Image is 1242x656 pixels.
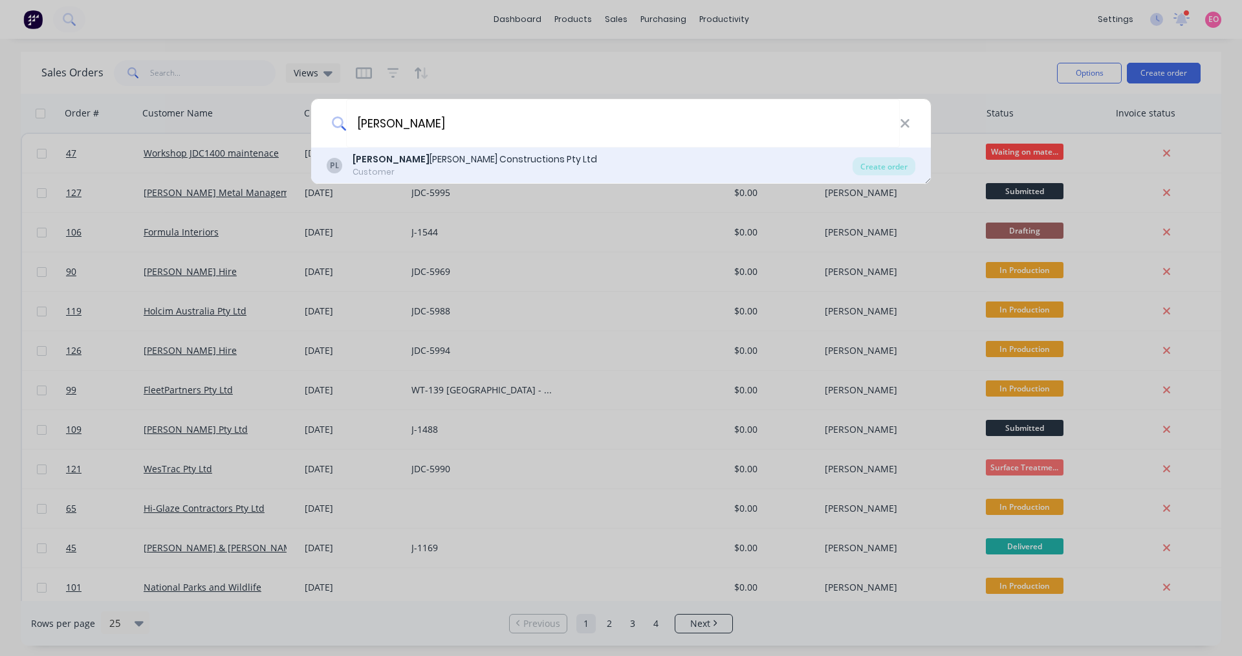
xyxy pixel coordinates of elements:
[346,99,900,148] input: Enter a customer name to create a new order...
[353,153,430,166] b: [PERSON_NAME]
[353,153,597,166] div: [PERSON_NAME] Constructions Pty Ltd
[853,157,915,175] div: Create order
[353,166,597,178] div: Customer
[327,158,342,173] div: PL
